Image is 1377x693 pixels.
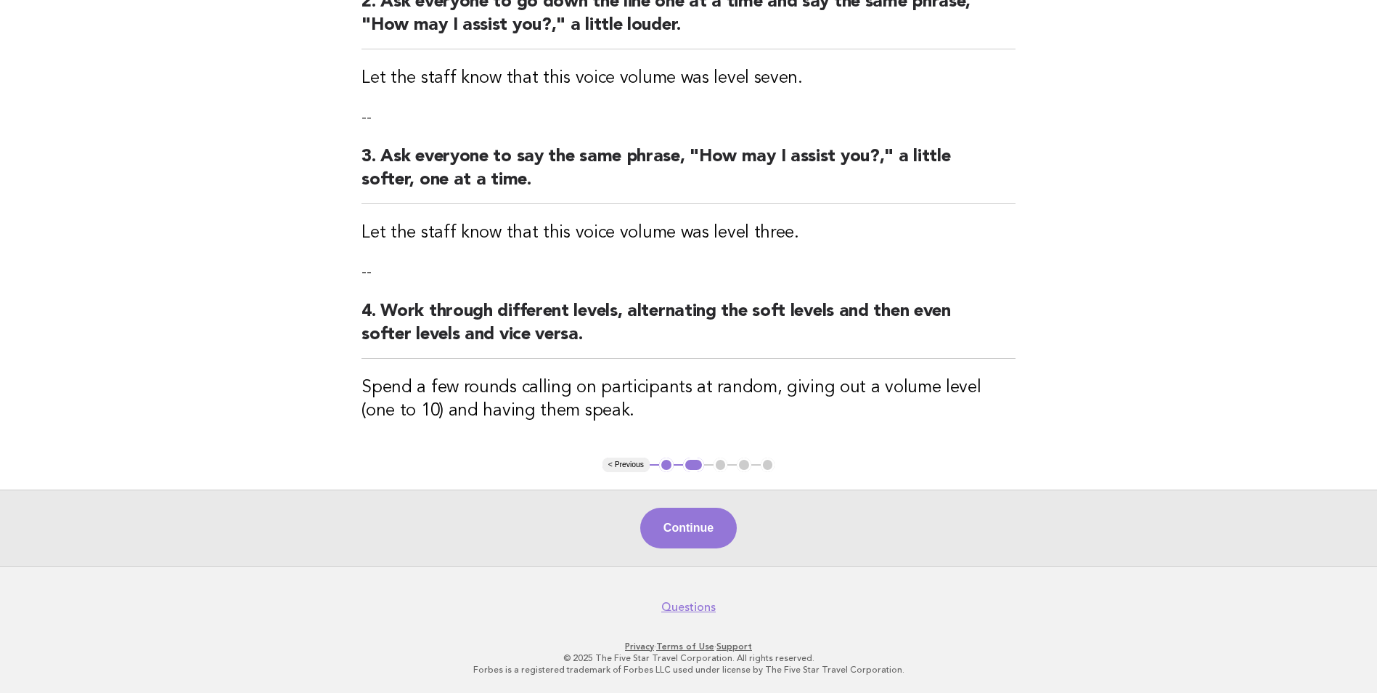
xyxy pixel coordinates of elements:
button: Continue [640,508,737,548]
p: -- [361,108,1016,128]
p: -- [361,262,1016,283]
h3: Spend a few rounds calling on participants at random, giving out a volume level (one to 10) and h... [361,376,1016,423]
h3: Let the staff know that this voice volume was level three. [361,222,1016,245]
a: Questions [661,600,716,615]
h3: Let the staff know that this voice volume was level seven. [361,67,1016,90]
p: Forbes is a registered trademark of Forbes LLC used under license by The Five Star Travel Corpora... [245,664,1133,676]
a: Support [716,641,752,652]
button: 1 [659,458,674,472]
h2: 4. Work through different levels, alternating the soft levels and then even softer levels and vic... [361,300,1016,359]
p: · · [245,641,1133,652]
h2: 3. Ask everyone to say the same phrase, "How may I assist you?," a little softer, one at a time. [361,145,1016,204]
button: < Previous [602,458,650,472]
a: Privacy [625,641,654,652]
p: © 2025 The Five Star Travel Corporation. All rights reserved. [245,652,1133,664]
button: 2 [683,458,704,472]
a: Terms of Use [656,641,714,652]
